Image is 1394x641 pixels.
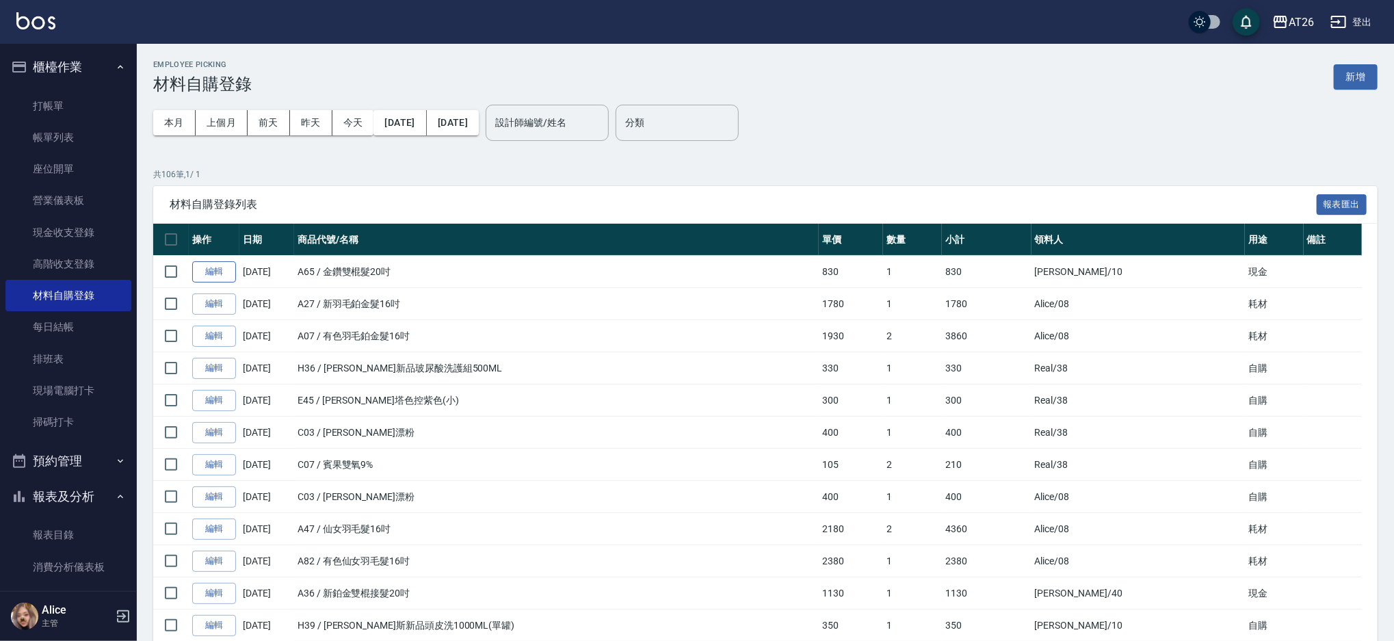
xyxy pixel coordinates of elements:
[5,583,131,614] a: 店家區間累計表
[942,320,1031,352] td: 3860
[1031,577,1245,610] td: [PERSON_NAME] /40
[294,417,819,449] td: C03 / [PERSON_NAME]漂粉
[239,256,294,288] td: [DATE]
[239,288,294,320] td: [DATE]
[239,224,294,256] th: 日期
[192,615,236,636] a: 編輯
[5,49,131,85] button: 櫃檯作業
[883,288,942,320] td: 1
[1245,449,1304,481] td: 自購
[819,545,884,577] td: 2380
[1031,449,1245,481] td: Real /38
[883,577,942,610] td: 1
[1317,194,1367,215] button: 報表匯出
[1334,70,1378,83] a: 新增
[819,417,884,449] td: 400
[153,168,1378,181] p: 共 106 筆, 1 / 1
[42,617,111,629] p: 主管
[883,545,942,577] td: 1
[1325,10,1378,35] button: 登出
[5,375,131,406] a: 現場電腦打卡
[239,352,294,384] td: [DATE]
[192,261,236,283] a: 編輯
[942,224,1031,256] th: 小計
[883,449,942,481] td: 2
[819,481,884,513] td: 400
[239,513,294,545] td: [DATE]
[239,384,294,417] td: [DATE]
[153,60,252,69] h2: Employee Picking
[883,417,942,449] td: 1
[239,417,294,449] td: [DATE]
[192,486,236,508] a: 編輯
[290,110,332,135] button: 昨天
[192,422,236,443] a: 編輯
[942,256,1031,288] td: 830
[294,449,819,481] td: C07 / 賓果雙氧9%
[192,454,236,475] a: 編輯
[192,358,236,379] a: 編輯
[1245,513,1304,545] td: 耗材
[1031,288,1245,320] td: Alice /08
[5,217,131,248] a: 現金收支登錄
[883,352,942,384] td: 1
[1031,481,1245,513] td: Alice /08
[5,248,131,280] a: 高階收支登錄
[11,603,38,630] img: Person
[5,443,131,479] button: 預約管理
[192,326,236,347] a: 編輯
[1289,14,1314,31] div: AT26
[1245,577,1304,610] td: 現金
[1245,288,1304,320] td: 耗材
[883,513,942,545] td: 2
[192,390,236,411] a: 編輯
[1245,224,1304,256] th: 用途
[819,449,884,481] td: 105
[294,224,819,256] th: 商品代號/名稱
[239,320,294,352] td: [DATE]
[294,352,819,384] td: H36 / [PERSON_NAME]新品玻尿酸洗護組500ML
[294,481,819,513] td: C03 / [PERSON_NAME]漂粉
[942,481,1031,513] td: 400
[1031,352,1245,384] td: Real /38
[1233,8,1260,36] button: save
[248,110,290,135] button: 前天
[942,545,1031,577] td: 2380
[1245,417,1304,449] td: 自購
[942,449,1031,481] td: 210
[5,343,131,375] a: 排班表
[196,110,248,135] button: 上個月
[942,577,1031,610] td: 1130
[294,545,819,577] td: A82 / 有色仙女羽毛髮16吋
[294,384,819,417] td: E45 / [PERSON_NAME]塔色控紫色(小)
[819,288,884,320] td: 1780
[819,352,884,384] td: 330
[1245,481,1304,513] td: 自購
[5,479,131,514] button: 報表及分析
[192,293,236,315] a: 編輯
[153,75,252,94] h3: 材料自購登錄
[819,224,884,256] th: 單價
[192,551,236,572] a: 編輯
[427,110,479,135] button: [DATE]
[1031,256,1245,288] td: [PERSON_NAME] /10
[819,384,884,417] td: 300
[5,122,131,153] a: 帳單列表
[819,320,884,352] td: 1930
[883,256,942,288] td: 1
[1031,545,1245,577] td: Alice /08
[5,551,131,583] a: 消費分析儀表板
[239,577,294,610] td: [DATE]
[5,311,131,343] a: 每日結帳
[942,384,1031,417] td: 300
[239,481,294,513] td: [DATE]
[883,224,942,256] th: 數量
[1317,197,1367,210] a: 報表匯出
[1245,256,1304,288] td: 現金
[1267,8,1319,36] button: AT26
[294,288,819,320] td: A27 / 新羽毛鉑金髮16吋
[332,110,374,135] button: 今天
[1245,352,1304,384] td: 自購
[189,224,239,256] th: 操作
[239,449,294,481] td: [DATE]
